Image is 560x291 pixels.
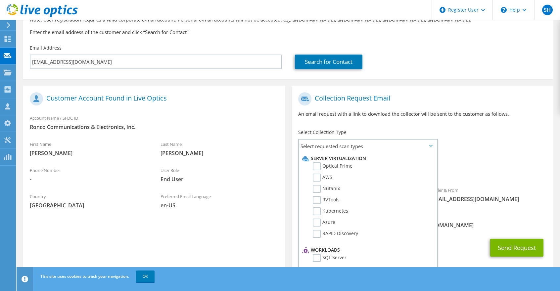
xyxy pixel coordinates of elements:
[161,149,278,157] span: [PERSON_NAME]
[313,162,352,170] label: Optical Prime
[313,219,335,227] label: Azure
[313,196,340,204] label: RVTools
[136,270,155,282] a: OK
[292,183,422,206] div: To
[154,137,285,160] div: Last Name
[295,55,362,69] a: Search for Contact
[542,5,553,15] span: SH
[154,163,285,186] div: User Role
[313,207,348,215] label: Kubernetes
[30,28,547,36] h3: Enter the email address of the customer and click “Search for Contact”.
[23,137,154,160] div: First Name
[30,149,147,157] span: [PERSON_NAME]
[298,110,547,118] p: An email request with a link to download the collector will be sent to the customer as follows.
[23,163,154,186] div: Phone Number
[30,45,62,51] label: Email Address
[313,230,358,238] label: RAPID Discovery
[490,239,543,257] button: Send Request
[40,273,129,279] span: This site uses cookies to track your navigation.
[422,183,553,206] div: Sender & From
[30,92,275,105] h1: Customer Account Found in Live Optics
[301,246,434,254] li: Workloads
[30,176,147,183] span: -
[429,195,546,203] span: [EMAIL_ADDRESS][DOMAIN_NAME]
[30,202,147,209] span: [GEOGRAPHIC_DATA]
[292,209,553,232] div: CC & Reply To
[301,154,434,162] li: Server Virtualization
[161,202,278,209] span: en-US
[154,189,285,212] div: Preferred Email Language
[298,129,347,136] label: Select Collection Type
[313,185,340,193] label: Nutanix
[313,254,347,262] label: SQL Server
[23,111,285,134] div: Account Name / SFDC ID
[23,189,154,212] div: Country
[30,123,278,131] span: Ronco Communications & Electronics, Inc.
[501,7,507,13] svg: \n
[299,140,437,153] span: Select requested scan types
[292,155,553,180] div: Requested Collections
[161,176,278,183] span: End User
[313,174,332,182] label: AWS
[298,92,543,105] h1: Collection Request Email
